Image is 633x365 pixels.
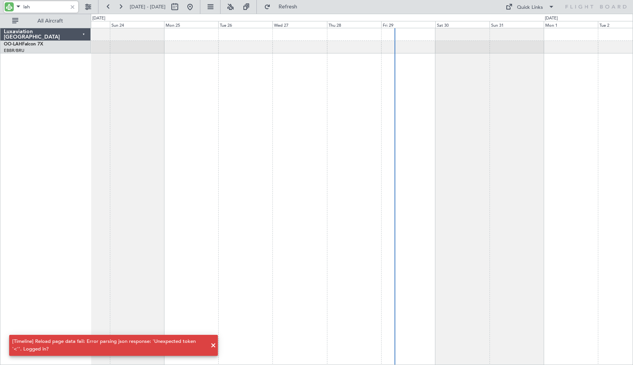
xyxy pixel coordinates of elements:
[130,3,166,10] span: [DATE] - [DATE]
[4,48,24,53] a: EBBR/BRU
[20,18,81,24] span: All Aircraft
[435,21,490,28] div: Sat 30
[327,21,381,28] div: Thu 28
[272,21,327,28] div: Wed 27
[545,15,558,22] div: [DATE]
[381,21,435,28] div: Fri 29
[92,15,105,22] div: [DATE]
[272,4,304,10] span: Refresh
[4,42,22,47] span: OO-LAH
[544,21,598,28] div: Mon 1
[164,21,218,28] div: Mon 25
[23,1,67,13] input: A/C (Reg. or Type)
[261,1,306,13] button: Refresh
[110,21,164,28] div: Sun 24
[218,21,272,28] div: Tue 26
[4,42,43,47] a: OO-LAHFalcon 7X
[12,338,206,353] div: [Timeline] Reload page data fail: Error parsing json response: 'Unexpected token '<''. Logged in?
[517,4,543,11] div: Quick Links
[490,21,544,28] div: Sun 31
[8,15,83,27] button: All Aircraft
[502,1,558,13] button: Quick Links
